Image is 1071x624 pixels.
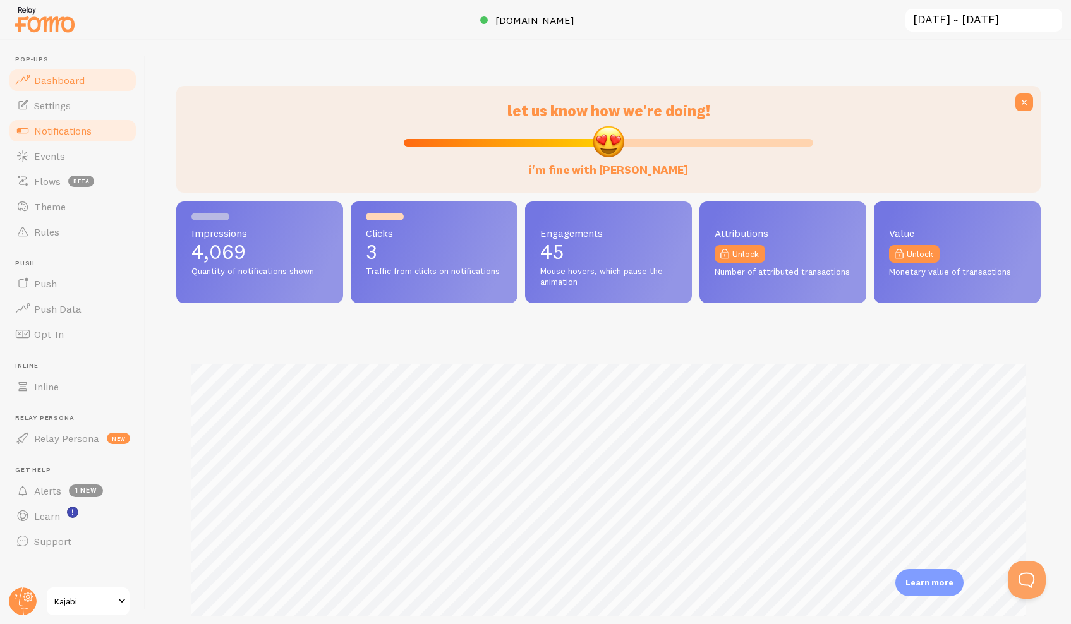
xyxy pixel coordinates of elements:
[540,266,677,288] span: Mouse hovers, which pause the animation
[34,175,61,188] span: Flows
[8,169,138,194] a: Flows beta
[540,242,677,262] p: 45
[34,150,65,162] span: Events
[34,432,99,445] span: Relay Persona
[889,245,940,263] a: Unlock
[191,242,328,262] p: 4,069
[54,594,114,609] span: Kajabi
[8,321,138,347] a: Opt-In
[8,194,138,219] a: Theme
[191,228,328,238] span: Impressions
[8,143,138,169] a: Events
[34,200,66,213] span: Theme
[13,3,76,35] img: fomo-relay-logo-orange.svg
[15,414,138,423] span: Relay Persona
[8,503,138,529] a: Learn
[34,124,92,137] span: Notifications
[895,569,964,596] div: Learn more
[591,124,626,159] img: emoji.png
[67,507,78,518] svg: <p>Watch New Feature Tutorials!</p>
[8,68,138,93] a: Dashboard
[34,510,60,522] span: Learn
[45,586,131,616] a: Kajabi
[889,228,1026,238] span: Value
[15,56,138,64] span: Pop-ups
[8,478,138,503] a: Alerts 1 new
[34,74,85,87] span: Dashboard
[34,303,82,315] span: Push Data
[15,362,138,370] span: Inline
[715,267,851,278] span: Number of attributed transactions
[34,535,71,548] span: Support
[191,266,328,277] span: Quantity of notifications shown
[8,93,138,118] a: Settings
[34,225,59,238] span: Rules
[507,101,710,120] span: let us know how we're doing!
[34,99,71,112] span: Settings
[34,484,61,497] span: Alerts
[8,296,138,321] a: Push Data
[8,529,138,554] a: Support
[69,484,103,497] span: 1 new
[540,228,677,238] span: Engagements
[529,150,688,177] label: i'm fine with [PERSON_NAME]
[15,260,138,268] span: Push
[905,577,953,589] p: Learn more
[8,271,138,296] a: Push
[107,433,130,444] span: new
[366,266,502,277] span: Traffic from clicks on notifications
[1008,561,1046,599] iframe: Help Scout Beacon - Open
[68,176,94,187] span: beta
[8,118,138,143] a: Notifications
[34,277,57,290] span: Push
[8,374,138,399] a: Inline
[8,219,138,244] a: Rules
[34,380,59,393] span: Inline
[15,466,138,474] span: Get Help
[366,228,502,238] span: Clicks
[366,242,502,262] p: 3
[34,328,64,340] span: Opt-In
[889,267,1026,278] span: Monetary value of transactions
[8,426,138,451] a: Relay Persona new
[715,228,851,238] span: Attributions
[715,245,765,263] a: Unlock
